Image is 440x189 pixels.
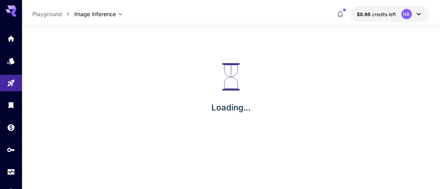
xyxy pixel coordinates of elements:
div: Models [7,57,15,65]
div: Library [7,101,15,109]
div: API Keys [7,145,15,154]
div: Home [7,34,15,43]
div: NB [401,9,412,19]
button: $8.96259NB [350,6,430,22]
span: Image Inference [74,10,116,18]
a: Playground [32,10,62,18]
div: $8.96259 [357,11,396,18]
nav: breadcrumb [32,10,74,18]
p: Loading... [211,102,251,114]
div: Wallet [7,123,15,132]
span: $8.96 [357,11,372,17]
div: Playground [7,79,15,87]
span: credits left [372,11,396,17]
div: Usage [7,168,15,176]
